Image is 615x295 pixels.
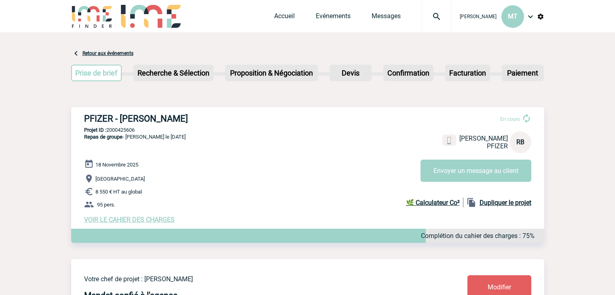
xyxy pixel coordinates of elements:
[480,199,531,206] b: Dupliquer le projet
[516,138,524,146] span: RB
[488,283,511,291] span: Modifier
[459,135,508,142] span: [PERSON_NAME]
[487,142,508,150] span: PFIZER
[508,13,518,20] span: MT
[500,116,520,122] span: En cours
[84,216,175,223] a: VOIR LE CAHIER DES CHARGES
[84,134,123,140] span: Repas de groupe
[372,12,401,23] a: Messages
[274,12,295,23] a: Accueil
[384,65,433,80] p: Confirmation
[84,134,186,140] span: - [PERSON_NAME] le [DATE]
[71,127,544,133] p: 2000425606
[71,5,113,28] img: IME-Finder
[95,162,138,168] span: 18 Novembre 2025
[84,114,327,124] h3: PFIZER - [PERSON_NAME]
[503,65,543,80] p: Paiement
[406,198,463,207] a: 🌿 Calculateur Co²
[72,65,121,80] p: Prise de brief
[97,202,115,208] span: 95 pers.
[460,14,497,19] span: [PERSON_NAME]
[406,199,460,206] b: 🌿 Calculateur Co²
[446,65,489,80] p: Facturation
[84,275,420,283] p: Votre chef de projet : [PERSON_NAME]
[316,12,351,23] a: Evénements
[84,127,106,133] b: Projet ID :
[467,198,476,207] img: file_copy-black-24dp.png
[421,160,531,182] button: Envoyer un message au client
[330,65,371,80] p: Devis
[134,65,213,80] p: Recherche & Sélection
[95,189,142,195] span: 8 550 € HT au global
[95,176,145,182] span: [GEOGRAPHIC_DATA]
[446,137,453,144] img: portable.png
[226,65,317,80] p: Proposition & Négociation
[82,51,133,56] a: Retour aux événements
